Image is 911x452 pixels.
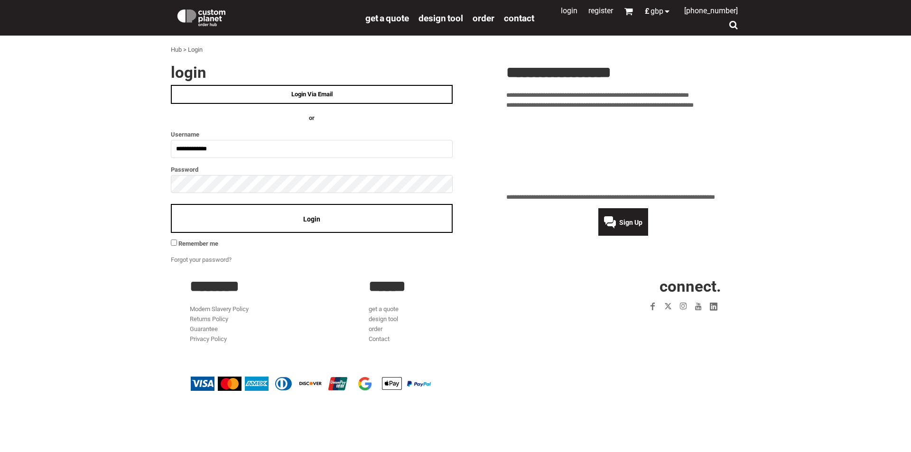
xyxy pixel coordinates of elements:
img: Custom Planet [176,7,227,26]
label: Username [171,129,453,140]
iframe: Customer reviews powered by Trustpilot [506,116,740,187]
img: Visa [191,377,214,391]
a: Custom Planet [171,2,361,31]
span: Contact [504,13,534,24]
a: Forgot your password? [171,256,232,263]
iframe: Customer reviews powered by Trustpilot [590,320,721,331]
a: Modern Slavery Policy [190,305,249,313]
img: China UnionPay [326,377,350,391]
span: get a quote [365,13,409,24]
div: > [183,45,186,55]
a: design tool [418,12,463,23]
h2: Login [171,65,453,80]
a: Login Via Email [171,85,453,104]
img: Mastercard [218,377,242,391]
a: Register [588,6,613,15]
span: Remember me [178,240,218,247]
a: order [369,325,382,332]
a: get a quote [365,12,409,23]
img: American Express [245,377,269,391]
div: Login [188,45,203,55]
img: Google Pay [353,377,377,391]
span: £ [645,8,651,15]
span: design tool [418,13,463,24]
input: Remember me [171,240,177,246]
a: Contact [504,12,534,23]
a: Hub [171,46,182,53]
label: Password [171,164,453,175]
span: Login [303,215,320,223]
a: get a quote [369,305,399,313]
img: PayPal [407,381,431,387]
img: Diners Club [272,377,296,391]
img: Apple Pay [380,377,404,391]
img: Discover [299,377,323,391]
a: Privacy Policy [190,335,227,342]
span: Login Via Email [291,91,333,98]
span: Sign Up [619,219,642,226]
a: order [473,12,494,23]
span: order [473,13,494,24]
h2: CONNECT. [548,278,721,294]
a: Returns Policy [190,315,228,323]
a: Contact [369,335,390,342]
span: [PHONE_NUMBER] [684,6,738,15]
h4: OR [171,113,453,123]
a: design tool [369,315,398,323]
a: Guarantee [190,325,218,332]
span: GBP [651,8,663,15]
a: Login [561,6,577,15]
